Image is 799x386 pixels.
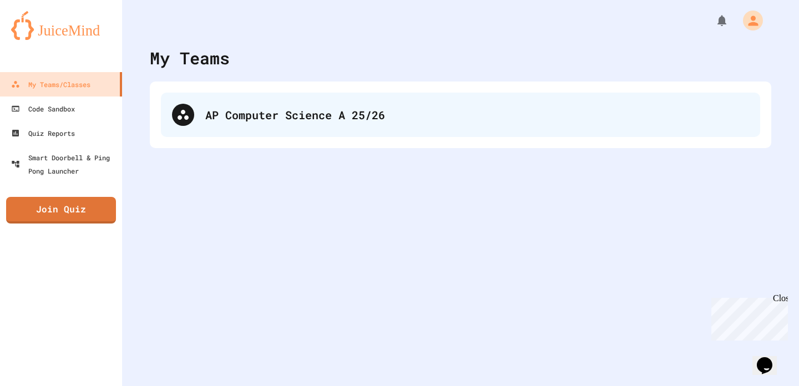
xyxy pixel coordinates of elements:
a: Join Quiz [6,197,116,224]
img: logo-orange.svg [11,11,111,40]
div: My Teams [150,45,230,70]
div: Code Sandbox [11,102,75,115]
div: AP Computer Science A 25/26 [161,93,760,137]
div: Chat with us now!Close [4,4,77,70]
div: My Notifications [695,11,731,30]
div: Smart Doorbell & Ping Pong Launcher [11,151,118,177]
div: My Teams/Classes [11,78,90,91]
div: AP Computer Science A 25/26 [205,106,749,123]
div: Quiz Reports [11,126,75,140]
iframe: chat widget [752,342,788,375]
iframe: chat widget [707,293,788,341]
div: My Account [731,8,766,33]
